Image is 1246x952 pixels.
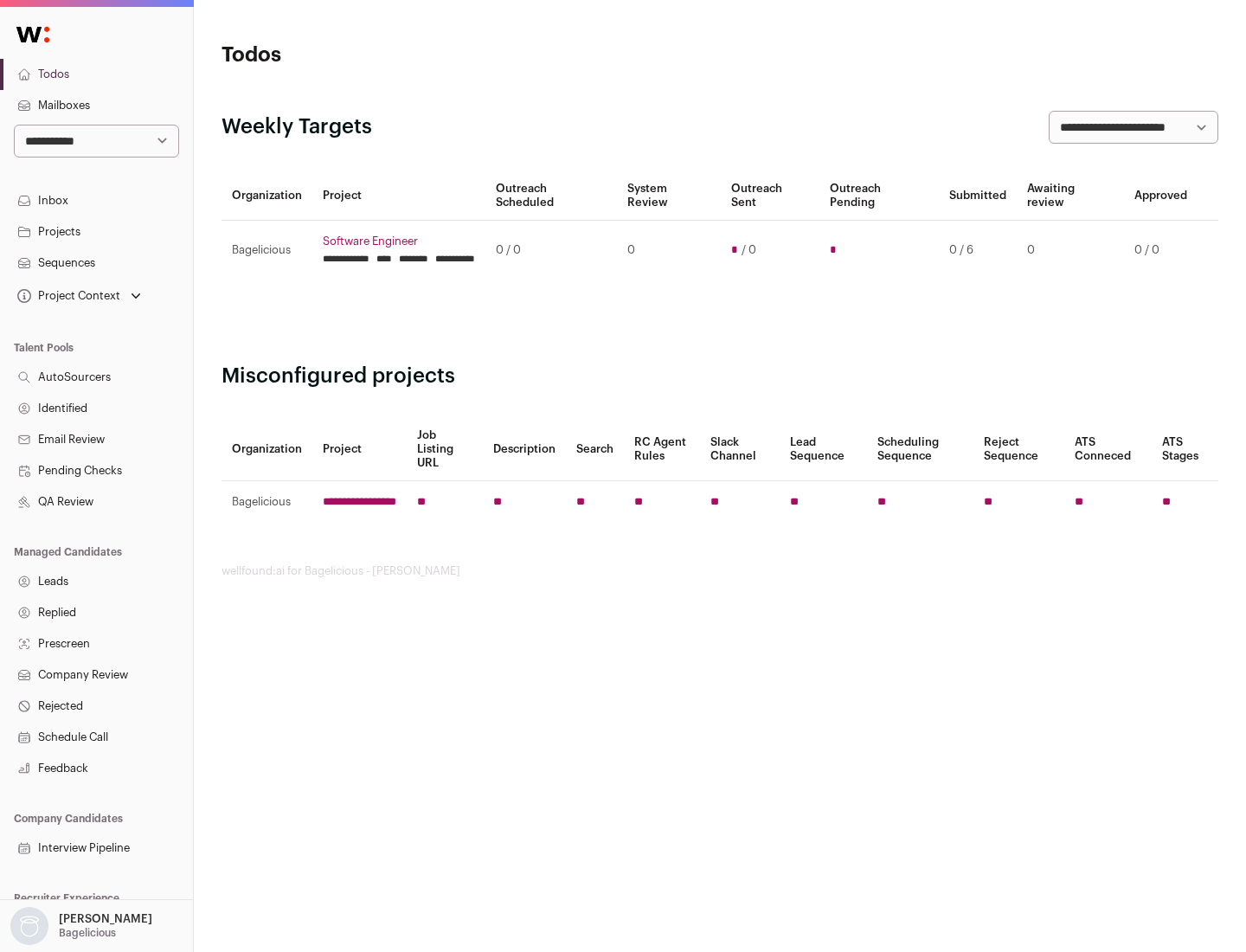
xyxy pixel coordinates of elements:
th: Approved [1124,171,1198,221]
th: Scheduling Sequence [867,418,973,481]
td: 0 / 0 [1124,221,1198,280]
th: Outreach Sent [721,171,820,221]
th: Slack Channel [700,418,780,481]
h1: Todos [222,42,554,69]
footer: wellfound:ai for Bagelicious - [PERSON_NAME] [222,564,1218,578]
td: 0 / 0 [485,221,617,280]
th: Organization [222,418,312,481]
th: ATS Conneced [1064,418,1151,481]
a: Software Engineer [323,235,475,248]
th: Job Listing URL [407,418,483,481]
th: Project [312,418,407,481]
th: Search [566,418,624,481]
th: Submitted [939,171,1017,221]
button: Open dropdown [14,284,145,308]
td: Bagelicious [222,481,312,524]
td: 0 [1017,221,1124,280]
th: RC Agent Rules [624,418,699,481]
th: Awaiting review [1017,171,1124,221]
th: Organization [222,171,312,221]
h2: Misconfigured projects [222,363,1218,390]
span: / 0 [742,243,756,257]
td: 0 / 6 [939,221,1017,280]
button: Open dropdown [7,907,156,945]
p: Bagelicious [59,926,116,940]
td: Bagelicious [222,221,312,280]
img: nopic.png [10,907,48,945]
p: [PERSON_NAME] [59,912,152,926]
th: Outreach Pending [819,171,938,221]
img: Wellfound [7,17,59,52]
td: 0 [617,221,720,280]
h2: Weekly Targets [222,113,372,141]
div: Project Context [14,289,120,303]
th: Lead Sequence [780,418,867,481]
th: System Review [617,171,720,221]
th: Reject Sequence [973,418,1065,481]
th: Description [483,418,566,481]
th: Outreach Scheduled [485,171,617,221]
th: Project [312,171,485,221]
th: ATS Stages [1152,418,1218,481]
